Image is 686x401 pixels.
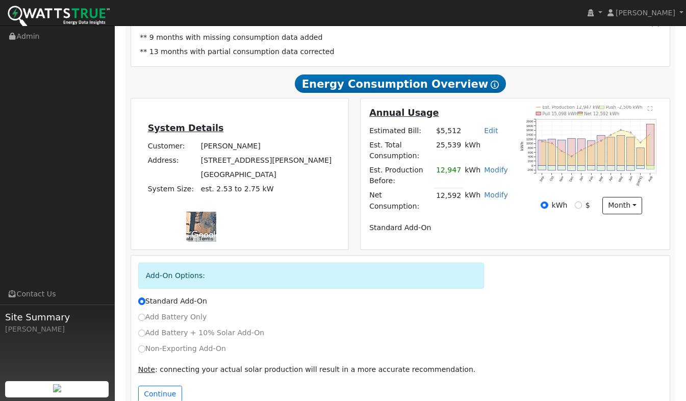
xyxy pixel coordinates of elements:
[569,176,574,182] text: Dec
[140,19,166,27] strong: Notes:
[434,123,463,138] td: $5,512
[549,176,555,182] text: Oct
[571,156,572,157] circle: onclick=""
[606,105,643,110] text: Push -2,506 kWh
[558,166,566,170] rect: onclick=""
[138,328,265,338] label: Add Battery + 10% Solar Add-On
[578,139,586,166] rect: onclick=""
[368,138,435,163] td: Est. Total Consumption:
[636,176,643,186] text: [DATE]
[627,166,634,171] rect: onclick=""
[598,176,604,182] text: Mar
[616,9,675,17] span: [PERSON_NAME]
[618,175,624,182] text: May
[552,200,568,211] label: kWh
[526,119,533,123] text: 2000
[526,124,533,128] text: 1800
[548,139,556,166] rect: onclick=""
[548,166,556,170] rect: onclick=""
[602,197,643,214] button: month
[368,163,435,188] td: Est. Production Before:
[199,182,334,196] td: System Size
[558,175,564,182] text: Nov
[434,163,463,188] td: 12,947
[199,236,213,241] a: Terms (opens in new tab)
[199,139,334,153] td: [PERSON_NAME]
[463,138,510,163] td: kWh
[138,44,663,59] td: ** 13 months with partial consumption data corrected
[526,141,533,145] text: 1000
[581,149,582,151] circle: onclick=""
[597,135,605,165] rect: onclick=""
[53,384,61,392] img: retrieve
[575,202,582,209] input: $
[628,176,633,182] text: Jun
[463,163,482,188] td: kWh
[588,166,595,170] rect: onclick=""
[541,202,548,209] input: kWh
[561,151,562,152] circle: onclick=""
[148,123,224,133] u: System Details
[199,167,334,182] td: [GEOGRAPHIC_DATA]
[527,168,533,171] text: -200
[568,166,575,171] rect: onclick=""
[551,143,552,144] circle: onclick=""
[591,145,592,146] circle: onclick=""
[484,166,508,174] a: Modify
[138,365,155,373] u: Note
[484,191,508,199] a: Modify
[568,138,575,165] rect: onclick=""
[617,135,625,165] rect: onclick=""
[578,176,584,182] text: Jan
[650,133,651,134] circle: onclick=""
[8,6,110,29] img: WattsTrue
[558,140,566,166] rect: onclick=""
[648,106,652,111] text: 
[491,81,499,89] i: Show Help
[538,140,546,166] rect: onclick=""
[637,148,644,166] rect: onclick=""
[369,108,439,118] u: Annual Usage
[601,140,602,141] circle: onclick=""
[199,153,334,167] td: [STREET_ADDRESS][PERSON_NAME]
[146,153,199,167] td: Address:
[542,141,543,142] circle: onclick=""
[647,166,654,169] rect: onclick=""
[5,324,109,335] div: [PERSON_NAME]
[484,127,498,135] a: Edit
[434,188,463,213] td: 12,592
[138,312,207,322] label: Add Battery Only
[528,151,534,154] text: 600
[146,139,199,153] td: Customer:
[611,134,612,135] circle: onclick=""
[531,164,533,167] text: 0
[138,30,663,44] td: ** 9 months with missing consumption data added
[607,166,615,171] rect: onclick=""
[578,166,586,171] rect: onclick=""
[588,176,594,182] text: Feb
[526,133,533,136] text: 1400
[138,263,485,289] div: Add-On Options:
[543,111,578,116] text: Pull 15,098 kWh
[146,182,199,196] td: System Size:
[189,229,222,242] img: Google
[585,111,620,116] text: Net 12,592 kWh
[627,137,634,166] rect: onclick=""
[617,166,625,171] rect: onclick=""
[526,137,533,141] text: 1200
[138,297,145,305] input: Standard Add-On
[138,330,145,337] input: Add Battery + 10% Solar Add-On
[5,310,109,324] span: Site Summary
[597,166,605,171] rect: onclick=""
[607,137,615,166] rect: onclick=""
[647,176,653,182] text: Aug
[528,155,534,158] text: 400
[539,176,545,182] text: Sep
[640,142,641,143] circle: onclick=""
[630,132,631,133] circle: onclick=""
[138,343,226,354] label: Non-Exporting Add-On
[368,123,435,138] td: Estimated Bill:
[434,138,463,163] td: 25,539
[538,166,546,170] rect: onclick=""
[637,166,644,169] rect: onclick=""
